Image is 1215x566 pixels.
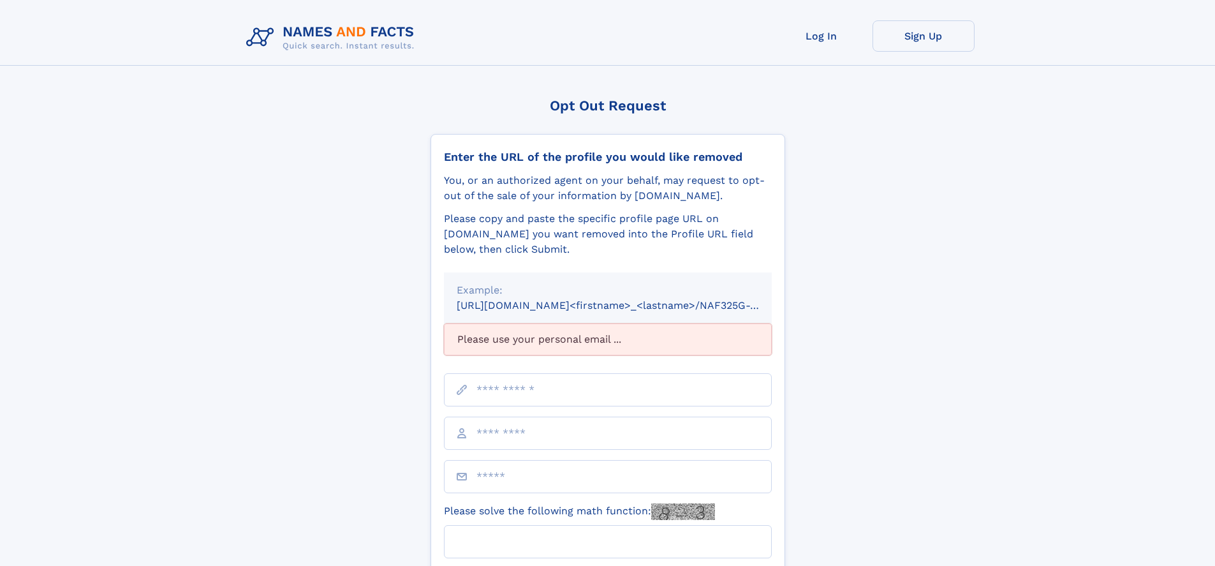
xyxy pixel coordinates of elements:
a: Sign Up [873,20,975,52]
div: Enter the URL of the profile you would like removed [444,150,772,164]
div: Please copy and paste the specific profile page URL on [DOMAIN_NAME] you want removed into the Pr... [444,211,772,257]
div: Opt Out Request [431,98,785,114]
div: Please use your personal email ... [444,324,772,355]
div: You, or an authorized agent on your behalf, may request to opt-out of the sale of your informatio... [444,173,772,204]
label: Please solve the following math function: [444,503,715,520]
img: Logo Names and Facts [241,20,425,55]
div: Example: [457,283,759,298]
small: [URL][DOMAIN_NAME]<firstname>_<lastname>/NAF325G-xxxxxxxx [457,299,796,311]
a: Log In [770,20,873,52]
